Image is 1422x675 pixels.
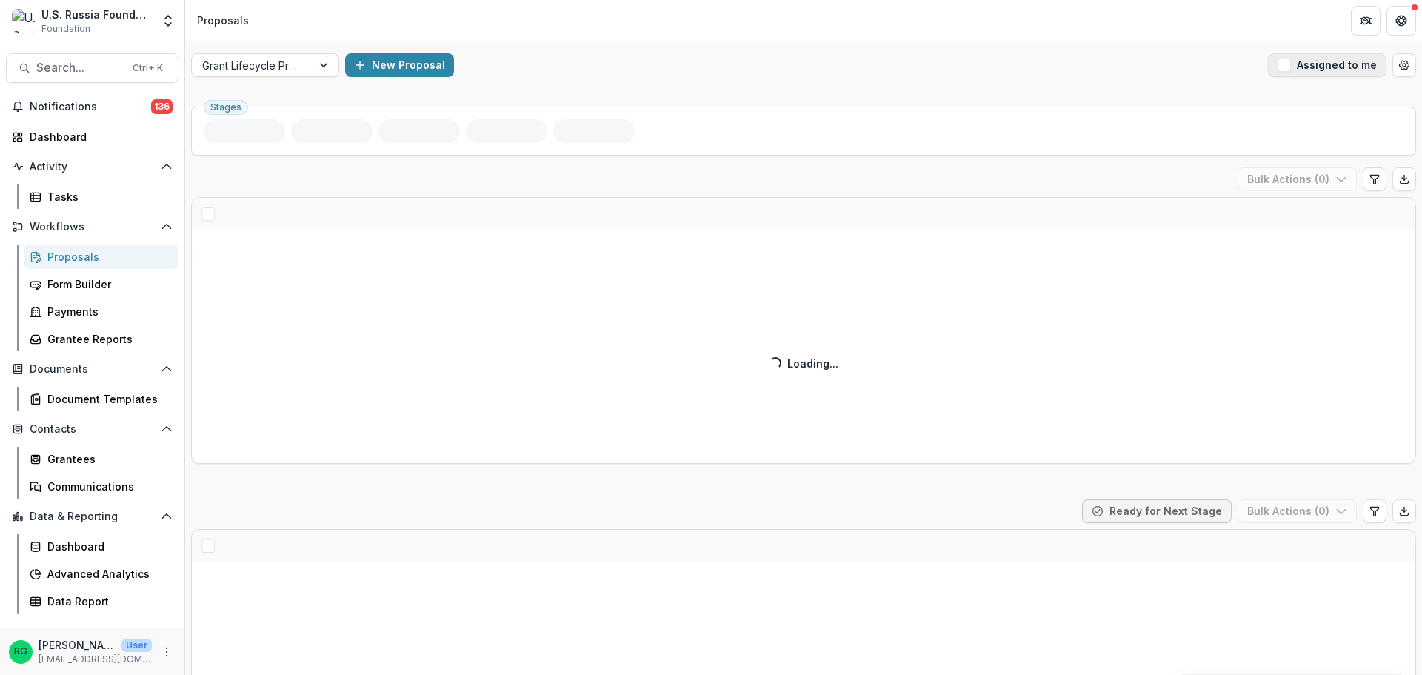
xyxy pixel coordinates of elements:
[39,653,152,666] p: [EMAIL_ADDRESS][DOMAIN_NAME]
[24,589,178,614] a: Data Report
[24,184,178,209] a: Tasks
[121,639,152,652] p: User
[191,10,255,31] nav: breadcrumb
[24,447,178,471] a: Grantees
[130,60,166,76] div: Ctrl + K
[6,417,178,441] button: Open Contacts
[47,276,167,292] div: Form Builder
[47,451,167,467] div: Grantees
[158,6,178,36] button: Open entity switcher
[24,299,178,324] a: Payments
[36,61,124,75] span: Search...
[24,272,178,296] a: Form Builder
[39,637,116,653] p: [PERSON_NAME]
[24,327,178,351] a: Grantee Reports
[6,155,178,179] button: Open Activity
[12,9,36,33] img: U.S. Russia Foundation
[30,221,155,233] span: Workflows
[6,124,178,149] a: Dashboard
[47,331,167,347] div: Grantee Reports
[24,534,178,559] a: Dashboard
[41,7,152,22] div: U.S. Russia Foundation
[41,22,90,36] span: Foundation
[197,13,249,28] div: Proposals
[24,387,178,411] a: Document Templates
[1392,53,1416,77] button: Open table manager
[158,643,176,661] button: More
[6,53,178,83] button: Search...
[6,95,178,119] button: Notifications136
[47,593,167,609] div: Data Report
[6,505,178,528] button: Open Data & Reporting
[24,474,178,499] a: Communications
[30,161,155,173] span: Activity
[47,391,167,407] div: Document Templates
[1386,6,1416,36] button: Get Help
[210,102,241,113] span: Stages
[24,245,178,269] a: Proposals
[151,99,173,114] span: 136
[1351,6,1381,36] button: Partners
[47,566,167,582] div: Advanced Analytics
[30,363,155,376] span: Documents
[24,562,178,586] a: Advanced Analytics
[1268,53,1386,77] button: Assigned to me
[47,249,167,265] div: Proposals
[6,357,178,381] button: Open Documents
[47,479,167,494] div: Communications
[47,189,167,205] div: Tasks
[6,215,178,239] button: Open Workflows
[345,53,454,77] button: New Proposal
[30,129,167,144] div: Dashboard
[30,101,151,113] span: Notifications
[47,539,167,554] div: Dashboard
[47,304,167,319] div: Payments
[30,423,155,436] span: Contacts
[30,511,155,523] span: Data & Reporting
[14,647,27,656] div: Ruslan Garipov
